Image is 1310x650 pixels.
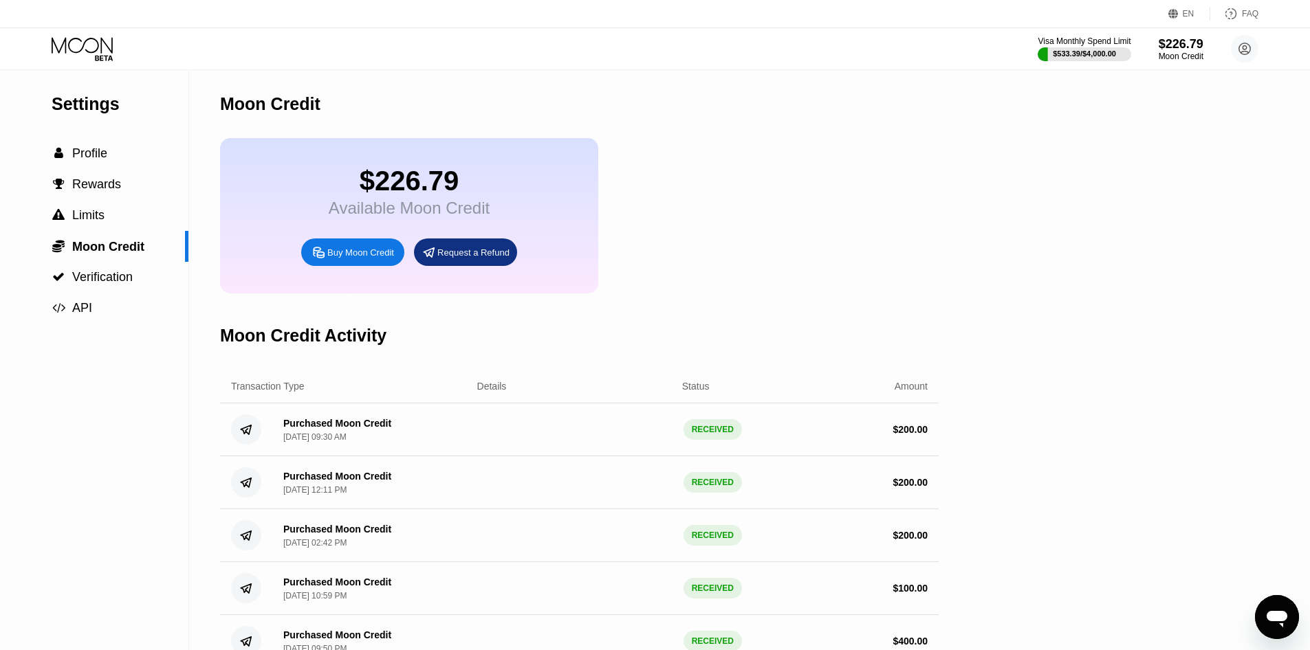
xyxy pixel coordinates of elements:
[893,477,928,488] div: $ 200.00
[52,239,65,253] span: 
[52,271,65,283] span: 
[72,146,107,160] span: Profile
[1210,7,1258,21] div: FAQ
[1038,36,1131,46] div: Visa Monthly Spend Limit
[283,418,391,429] div: Purchased Moon Credit
[72,177,121,191] span: Rewards
[283,471,391,482] div: Purchased Moon Credit
[1242,9,1258,19] div: FAQ
[220,94,320,114] div: Moon Credit
[327,247,394,258] div: Buy Moon Credit
[52,147,65,159] div: 
[1038,36,1131,61] div: Visa Monthly Spend Limit$533.39/$4,000.00
[54,147,63,159] span: 
[1168,7,1210,21] div: EN
[283,524,391,535] div: Purchased Moon Credit
[1053,49,1116,58] div: $533.39 / $4,000.00
[283,629,391,640] div: Purchased Moon Credit
[437,247,510,258] div: Request a Refund
[52,209,65,221] span: 
[301,238,404,266] div: Buy Moon Credit
[53,178,65,190] span: 
[414,238,517,266] div: Request a Refund
[895,381,928,392] div: Amount
[329,199,490,218] div: Available Moon Credit
[684,578,742,598] div: RECEIVED
[72,208,105,222] span: Limits
[684,419,742,440] div: RECEIVED
[477,381,507,392] div: Details
[682,381,710,392] div: Status
[1255,595,1299,639] iframe: Button to launch messaging window
[684,472,742,493] div: RECEIVED
[893,424,928,435] div: $ 200.00
[72,240,144,254] span: Moon Credit
[329,166,490,197] div: $226.79
[52,94,188,114] div: Settings
[283,576,391,587] div: Purchased Moon Credit
[1159,37,1203,52] div: $226.79
[893,583,928,594] div: $ 100.00
[893,636,928,647] div: $ 400.00
[52,302,65,314] span: 
[283,432,347,442] div: [DATE] 09:30 AM
[72,270,133,284] span: Verification
[220,326,386,346] div: Moon Credit Activity
[283,538,347,548] div: [DATE] 02:42 PM
[1159,52,1203,61] div: Moon Credit
[283,591,347,601] div: [DATE] 10:59 PM
[1183,9,1194,19] div: EN
[684,525,742,546] div: RECEIVED
[72,301,92,315] span: API
[283,485,347,495] div: [DATE] 12:11 PM
[893,530,928,541] div: $ 200.00
[52,178,65,190] div: 
[231,381,305,392] div: Transaction Type
[1159,37,1203,61] div: $226.79Moon Credit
